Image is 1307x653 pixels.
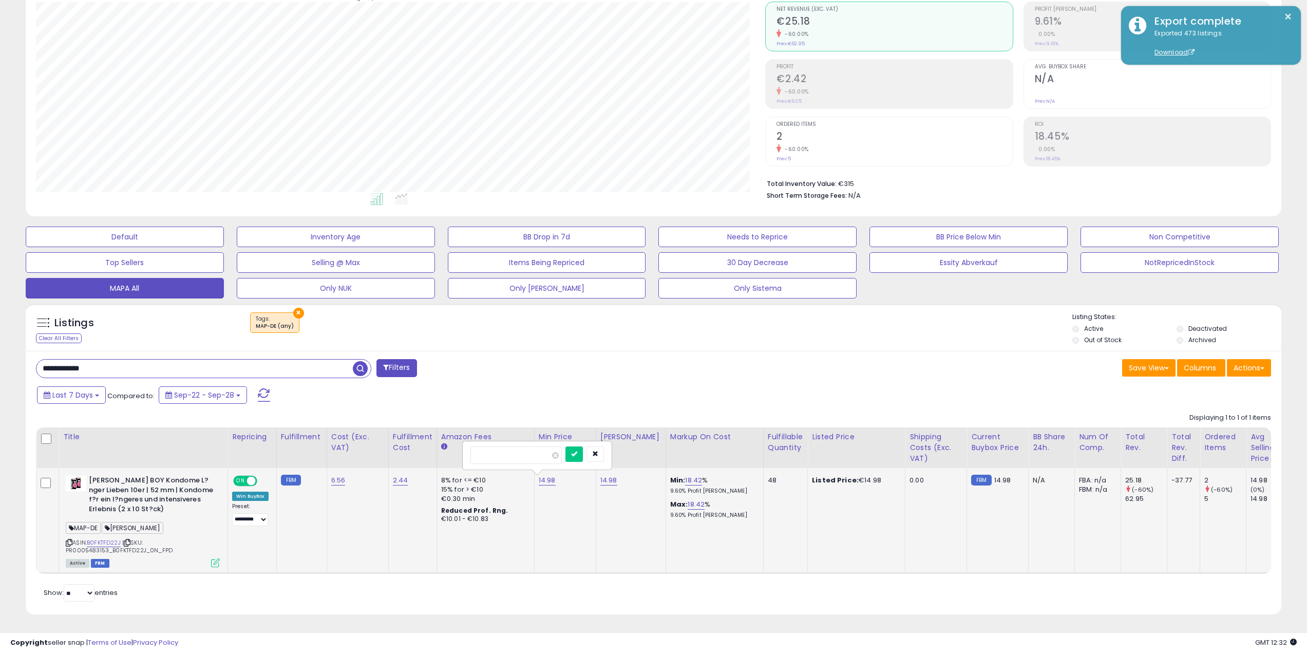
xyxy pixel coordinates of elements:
button: BB Price Below Min [869,227,1068,247]
small: 0.00% [1035,145,1055,153]
div: Total Rev. Diff. [1171,432,1196,464]
div: 5 [1204,494,1246,503]
h2: N/A [1035,73,1271,87]
span: ROI [1035,122,1271,127]
button: Save View [1122,359,1176,377]
small: Amazon Fees. [441,442,447,452]
button: Needs to Reprice [658,227,857,247]
div: MAP-DE (any) [256,323,294,330]
button: Only [PERSON_NAME] [448,278,646,298]
b: Total Inventory Value: [767,179,837,188]
div: Clear All Filters [36,333,82,343]
span: Compared to: [107,391,155,401]
span: 2025-10-6 12:32 GMT [1255,638,1297,647]
button: NotRepricedInStock [1081,252,1279,273]
div: Title [63,432,223,442]
div: Fulfillment Cost [393,432,432,453]
span: MAP-DE [66,522,101,534]
div: Cost (Exc. VAT) [331,432,384,453]
small: 0.00% [1035,30,1055,38]
label: Active [1084,324,1103,333]
div: Fulfillment [281,432,323,442]
a: Terms of Use [88,638,131,647]
small: Prev: €6.05 [776,98,802,104]
button: Only NUK [237,278,435,298]
button: Selling @ Max [237,252,435,273]
button: Non Competitive [1081,227,1279,247]
label: Archived [1188,335,1216,344]
span: Avg. Buybox Share [1035,64,1271,70]
div: 0.00 [910,476,959,485]
div: Repricing [232,432,272,442]
span: Tags : [256,315,294,330]
div: FBM: n/a [1079,485,1113,494]
span: [PERSON_NAME] [102,522,163,534]
button: Sep-22 - Sep-28 [159,386,247,404]
a: 18.42 [688,499,705,510]
span: Net Revenue (Exc. VAT) [776,7,1012,12]
div: Amazon Fees [441,432,530,442]
button: Default [26,227,224,247]
a: Download [1154,48,1195,57]
th: The percentage added to the cost of goods (COGS) that forms the calculator for Min & Max prices. [666,427,763,468]
span: Ordered Items [776,122,1012,127]
p: 9.60% Profit [PERSON_NAME] [670,512,755,519]
div: Num of Comp. [1079,432,1116,453]
button: Only Sistema [658,278,857,298]
div: 15% for > €10 [441,485,526,494]
h2: 2 [776,130,1012,144]
div: -37.77 [1171,476,1192,485]
button: × [1284,10,1292,23]
div: FBA: n/a [1079,476,1113,485]
div: 2 [1204,476,1246,485]
button: Items Being Repriced [448,252,646,273]
div: Avg Selling Price [1251,432,1288,464]
span: FBM [91,559,109,568]
a: 14.98 [600,475,617,486]
div: % [670,476,755,495]
small: (0%) [1251,486,1265,494]
div: €14.98 [812,476,897,485]
div: Exported 473 listings. [1147,29,1293,58]
label: Out of Stock [1084,335,1122,344]
button: Filters [376,359,416,377]
p: Listing States: [1072,312,1281,322]
b: [PERSON_NAME] BOY Kondome L?nger Lieben 10er | 52 mm | Kondome f?r ein l?ngeres und intensiveres ... [89,476,214,516]
small: Prev: 9.61% [1035,41,1058,47]
p: 9.60% Profit [PERSON_NAME] [670,488,755,495]
div: Win BuyBox [232,492,269,501]
div: Current Buybox Price [971,432,1024,453]
div: 48 [768,476,800,485]
div: Markup on Cost [670,432,759,442]
a: 6.56 [331,475,346,486]
div: 14.98 [1251,494,1292,503]
small: FBM [971,475,991,486]
div: Export complete [1147,14,1293,29]
a: Privacy Policy [133,638,178,647]
span: Sep-22 - Sep-28 [174,390,234,400]
button: 30 Day Decrease [658,252,857,273]
button: Columns [1177,359,1225,377]
span: Last 7 Days [52,390,93,400]
b: Short Term Storage Fees: [767,191,847,200]
span: All listings currently available for purchase on Amazon [66,559,89,568]
small: (-60%) [1132,486,1153,494]
div: BB Share 24h. [1033,432,1070,453]
small: Prev: 5 [776,156,791,162]
button: Top Sellers [26,252,224,273]
b: Max: [670,499,688,509]
a: 18.42 [685,475,702,486]
div: ASIN: [66,476,220,566]
div: seller snap | | [10,638,178,648]
div: % [670,500,755,519]
div: Fulfillable Quantity [768,432,803,453]
a: 14.98 [539,475,556,486]
span: OFF [256,477,272,486]
span: Columns [1184,363,1216,373]
div: €10.01 - €10.83 [441,515,526,524]
button: × [293,308,304,319]
small: Prev: €62.95 [776,41,805,47]
div: 25.18 [1125,476,1167,485]
div: €0.30 min [441,494,526,503]
div: N/A [1033,476,1067,485]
